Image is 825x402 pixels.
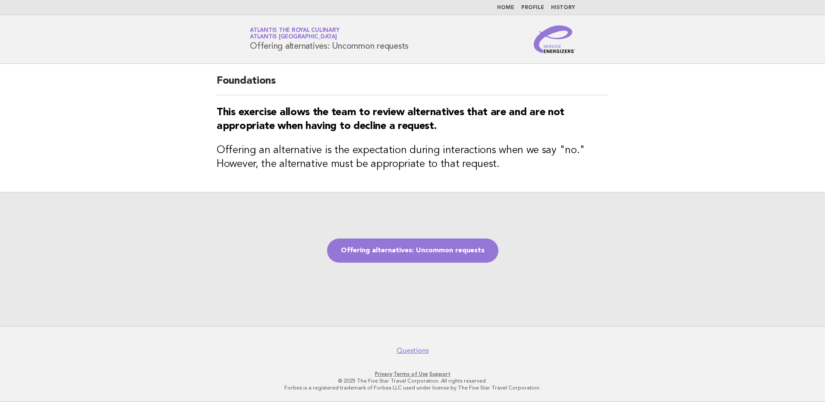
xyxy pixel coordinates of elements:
[534,25,575,53] img: Service Energizers
[148,371,677,377] p: · ·
[327,239,498,263] a: Offering alternatives: Uncommon requests
[551,5,575,10] a: History
[250,28,409,50] h1: Offering alternatives: Uncommon requests
[148,384,677,391] p: Forbes is a registered trademark of Forbes LLC used under license by The Five Star Travel Corpora...
[497,5,514,10] a: Home
[394,371,428,377] a: Terms of Use
[429,371,450,377] a: Support
[521,5,544,10] a: Profile
[217,107,564,132] strong: This exercise allows the team to review alternatives that are and are not appropriate when having...
[250,35,337,40] span: Atlantis [GEOGRAPHIC_DATA]
[250,28,339,40] a: Atlantis the Royal CulinaryAtlantis [GEOGRAPHIC_DATA]
[148,377,677,384] p: © 2025 The Five Star Travel Corporation. All rights reserved.
[397,346,429,355] a: Questions
[217,74,608,95] h2: Foundations
[217,144,608,171] h3: Offering an alternative is the expectation during interactions when we say "no." However, the alt...
[375,371,392,377] a: Privacy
